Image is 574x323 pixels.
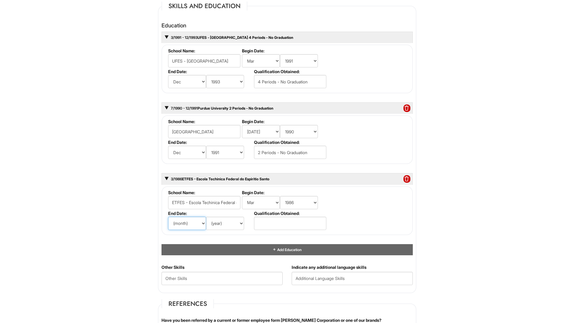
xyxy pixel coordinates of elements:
legend: References [162,299,214,308]
legend: Skills and Education [162,2,247,11]
label: End Date: [168,69,252,74]
span: Add Education [276,247,301,252]
span: 3/1986 [170,177,182,181]
a: 7/1990 - 12/1991Purdue University 2 Periods - No Graduation [170,106,273,110]
label: School Name: [168,119,240,124]
input: Other Skills [162,272,283,285]
a: 3/1986ETFES - Escola Techinica Federal do Espiritio Santo [170,177,269,181]
label: Other Skills [162,264,184,270]
span: 3/1991 - 12/1993 [170,35,197,40]
a: Delete [403,176,410,182]
label: Qualification Obtained: [254,69,325,74]
h4: Education [162,23,413,29]
label: Begin Date: [242,190,325,195]
label: School Name: [168,48,240,53]
label: Qualification Obtained: [254,211,325,216]
a: Delete [403,106,410,111]
span: 7/1990 - 12/1991 [170,106,198,110]
label: Begin Date: [242,119,325,124]
a: Add Education [272,247,301,252]
a: 3/1991 - 12/1993UFES - [GEOGRAPHIC_DATA] 4 Periods - No Graduation [170,35,293,40]
label: End Date: [168,140,252,145]
label: Indicate any additional language skills [292,264,366,270]
label: End Date: [168,211,252,216]
label: Qualification Obtained: [254,140,325,145]
label: School Name: [168,190,240,195]
label: Begin Date: [242,48,325,53]
input: Additional Language Skills [292,272,413,285]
